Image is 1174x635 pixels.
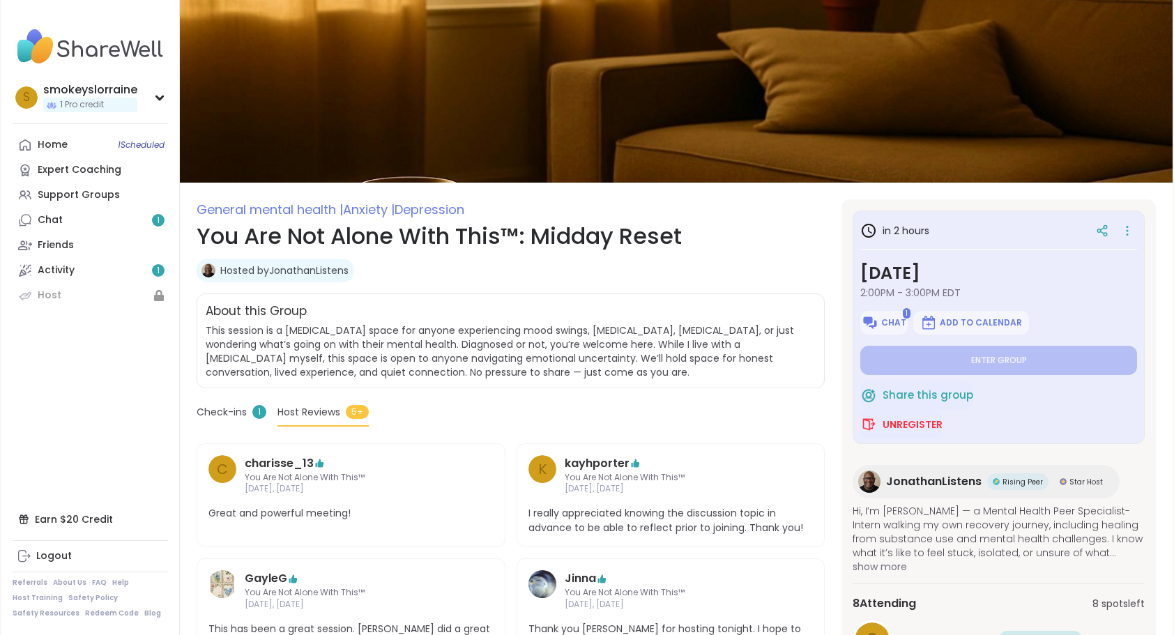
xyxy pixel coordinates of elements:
img: ShareWell Logomark [860,416,877,433]
span: 8 Attending [853,595,916,612]
a: kayhporter [565,455,630,472]
a: About Us [53,578,86,588]
span: s [23,89,30,107]
a: Host Training [13,593,63,603]
span: Star Host [1069,477,1103,487]
div: Activity [38,263,75,277]
span: JonathanListens [886,473,982,490]
span: You Are Not Alone With This™ [245,472,457,484]
span: Great and powerful meeting! [208,506,494,521]
img: Jinna [528,570,556,598]
span: I really appreciated knowing the discussion topic in advance to be able to reflect prior to joini... [528,506,814,535]
a: Host [13,283,168,308]
span: This session is a [MEDICAL_DATA] space for anyone experiencing mood swings, [MEDICAL_DATA], [MEDI... [206,323,816,379]
div: Expert Coaching [38,163,121,177]
span: Chat [881,317,906,328]
a: Activity1 [13,258,168,283]
a: Expert Coaching [13,158,168,183]
span: Rising Peer [1003,477,1043,487]
span: 1 Scheduled [118,139,165,151]
span: Enter group [971,355,1027,366]
span: Anxiety | [343,201,395,218]
a: Help [112,578,129,588]
a: Jinna [565,570,596,587]
span: You Are Not Alone With This™ [565,587,777,599]
span: 8 spots left [1092,597,1145,611]
img: Rising Peer [993,478,1000,485]
div: Friends [38,238,74,252]
a: charisse_13 [245,455,314,472]
img: GayleG [208,570,236,598]
div: Support Groups [38,188,120,202]
span: You Are Not Alone With This™ [565,472,777,484]
img: JonathanListens [858,470,880,493]
div: smokeyslorraine [43,82,137,98]
a: Logout [13,544,168,569]
a: Hosted byJonathanListens [220,263,349,277]
span: Hi, I’m [PERSON_NAME] — a Mental Health Peer Specialist-Intern walking my own recovery journey, i... [853,504,1145,560]
span: 1 Pro credit [60,99,104,111]
span: [DATE], [DATE] [565,599,777,611]
span: Unregister [883,418,943,431]
a: c [208,455,236,496]
div: Home [38,138,68,152]
span: show more [853,560,1145,574]
img: ShareWell Logomark [862,314,878,331]
button: Enter group [860,346,1137,375]
span: 2:00PM - 3:00PM EDT [860,286,1137,300]
span: 5+ [346,405,369,419]
button: Chat [860,311,908,335]
a: Jinna [528,570,556,611]
a: Friends [13,233,168,258]
h2: About this Group [206,303,307,321]
span: c [217,459,228,480]
h3: in 2 hours [860,222,929,239]
a: k [528,455,556,496]
span: Share this group [883,388,973,404]
span: k [538,459,547,480]
img: ShareWell Logomark [860,387,877,404]
h1: You Are Not Alone With This™: Midday Reset [197,220,825,253]
div: Earn $20 Credit [13,507,168,532]
span: 1 [157,265,160,277]
a: Safety Resources [13,609,79,618]
button: Share this group [860,381,973,410]
span: 1 [903,308,910,319]
span: [DATE], [DATE] [565,483,777,495]
a: Support Groups [13,183,168,208]
span: Host Reviews [277,405,340,420]
a: JonathanListensJonathanListensRising PeerRising PeerStar HostStar Host [853,465,1120,498]
span: Add to Calendar [940,317,1022,328]
a: Chat1 [13,208,168,233]
button: Unregister [860,410,943,439]
a: Blog [144,609,161,618]
a: GayleG [208,570,236,611]
button: Add to Calendar [913,311,1029,335]
div: Host [38,289,61,303]
span: General mental health | [197,201,343,218]
img: Star Host [1060,478,1067,485]
a: GayleG [245,570,287,587]
a: FAQ [92,578,107,588]
a: Redeem Code [85,609,139,618]
div: Chat [38,213,63,227]
img: ShareWell Logomark [920,314,937,331]
span: Depression [395,201,464,218]
span: Check-ins [197,405,247,420]
img: ShareWell Nav Logo [13,22,168,71]
div: Logout [36,549,72,563]
span: [DATE], [DATE] [245,599,457,611]
img: JonathanListens [201,263,215,277]
a: Home1Scheduled [13,132,168,158]
span: You Are Not Alone With This™ [245,587,457,599]
span: [DATE], [DATE] [245,483,457,495]
span: 1 [157,215,160,227]
h3: [DATE] [860,261,1137,286]
span: 1 [252,405,266,419]
a: Safety Policy [68,593,118,603]
a: Referrals [13,578,47,588]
